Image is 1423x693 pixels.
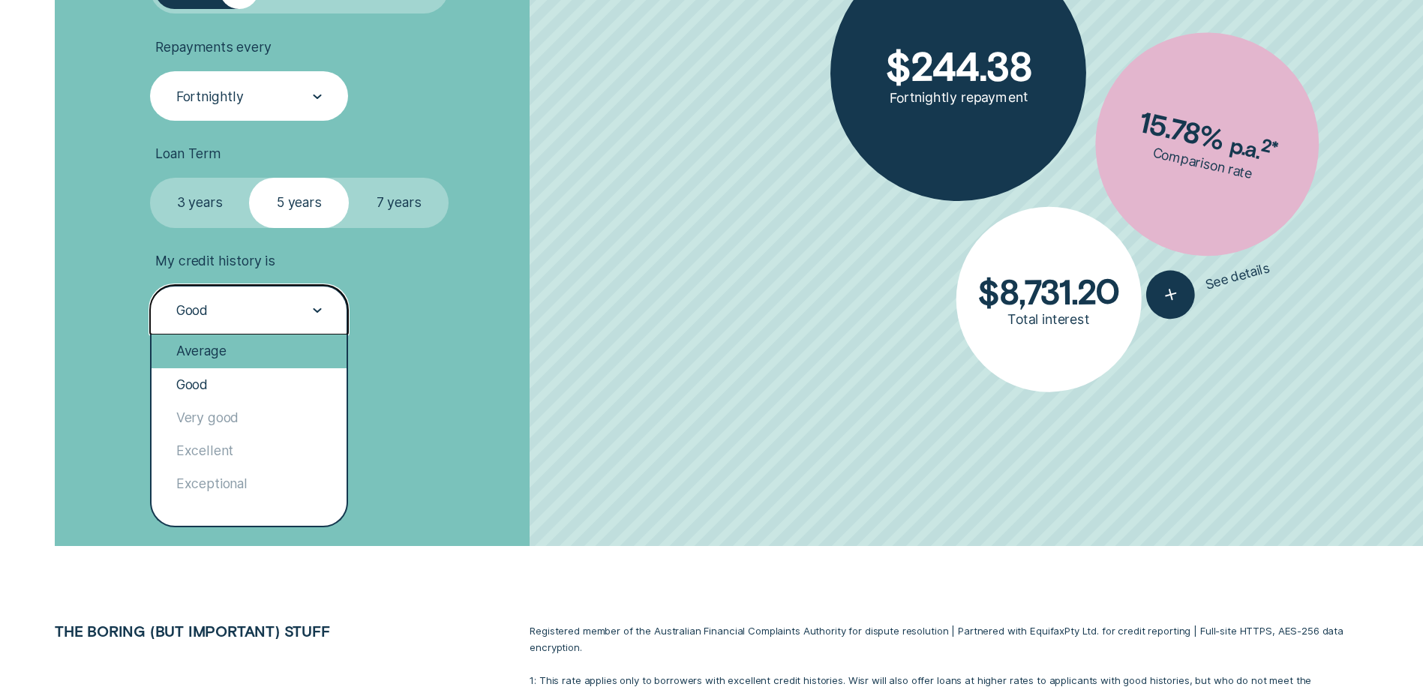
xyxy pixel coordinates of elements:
div: Good [152,368,347,401]
label: 3 years [150,178,250,227]
div: Good [176,302,208,319]
span: My credit history is [155,253,275,269]
div: Fortnightly [176,88,244,105]
h2: The boring (but important) stuff [47,622,427,640]
button: See details [1141,244,1277,325]
span: Repayments every [155,39,271,55]
span: See details [1204,259,1272,292]
div: Average [152,334,347,367]
p: Registered member of the Australian Financial Complaints Authority for dispute resolution | Partn... [530,622,1368,655]
span: P T Y [1064,625,1079,637]
span: Ltd [1082,625,1097,637]
div: Excellent [152,434,347,467]
span: Loan Term [155,145,221,162]
label: 5 years [249,178,349,227]
div: Exceptional [152,467,347,500]
span: Pty [1064,625,1079,637]
label: 7 years [349,178,449,227]
div: Very good [152,401,347,434]
span: L T D [1082,625,1097,637]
